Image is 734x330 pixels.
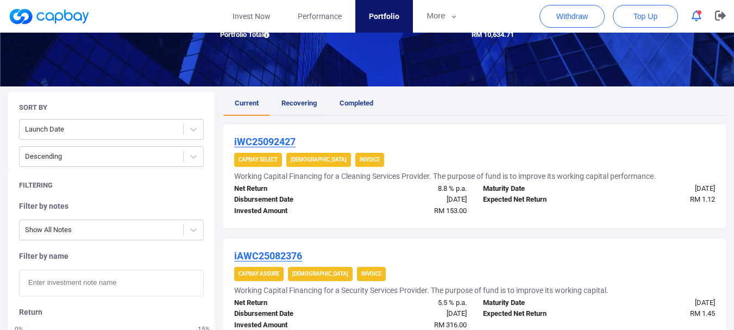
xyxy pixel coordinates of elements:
[291,157,347,163] strong: [DEMOGRAPHIC_DATA]
[19,251,204,261] h5: Filter by name
[19,103,47,113] h5: Sort By
[292,271,348,277] strong: [DEMOGRAPHIC_DATA]
[235,99,259,107] span: Current
[234,171,656,181] h5: Working Capital Financing for a Cleaning Services Provider. The purpose of fund is to improve its...
[369,10,399,22] span: Portfolio
[340,99,373,107] span: Completed
[19,201,204,211] h5: Filter by notes
[19,307,204,317] h5: Return
[226,297,350,309] div: Net Return
[212,29,367,41] div: Portfolio Total
[472,30,514,39] span: RM 10,634.71
[690,195,715,203] span: RM 1.12
[599,183,723,195] div: [DATE]
[350,308,475,320] div: [DATE]
[281,99,317,107] span: Recovering
[234,250,302,261] u: iAWC25082376
[350,297,475,309] div: 5.5 % p.a.
[226,206,350,217] div: Invested Amount
[599,297,723,309] div: [DATE]
[613,5,678,28] button: Top Up
[298,10,342,22] span: Performance
[19,180,53,190] h5: Filtering
[539,5,605,28] button: Withdraw
[475,194,599,206] div: Expected Net Return
[361,271,381,277] strong: Invoice
[434,207,467,215] span: RM 153.00
[350,194,475,206] div: [DATE]
[633,11,657,22] span: Top Up
[360,157,380,163] strong: Invoice
[19,270,204,296] input: Enter investment note name
[690,309,715,317] span: RM 1.45
[239,271,279,277] strong: CapBay Assure
[475,308,599,320] div: Expected Net Return
[434,321,467,329] span: RM 316.00
[350,183,475,195] div: 8.8 % p.a.
[226,308,350,320] div: Disbursement Date
[226,183,350,195] div: Net Return
[234,285,608,295] h5: Working Capital Financing for a Security Services Provider. The purpose of fund is to improve its...
[475,183,599,195] div: Maturity Date
[239,157,278,163] strong: CapBay Select
[234,136,296,147] u: iWC25092427
[475,297,599,309] div: Maturity Date
[226,194,350,206] div: Disbursement Date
